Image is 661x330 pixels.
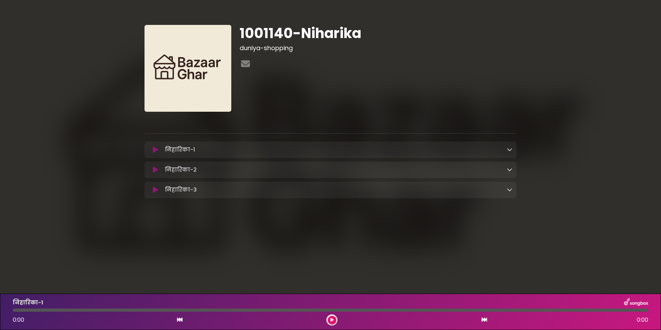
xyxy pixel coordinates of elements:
[165,166,197,174] p: निहारिका-2
[145,25,231,112] img: 4vGZ4QXSguwBTn86kXf1
[165,186,197,194] p: निहारिका-3
[165,146,195,154] p: निहारिका-1
[240,25,516,42] h1: 1001140-Niharika
[240,44,516,52] h3: duniya-shopping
